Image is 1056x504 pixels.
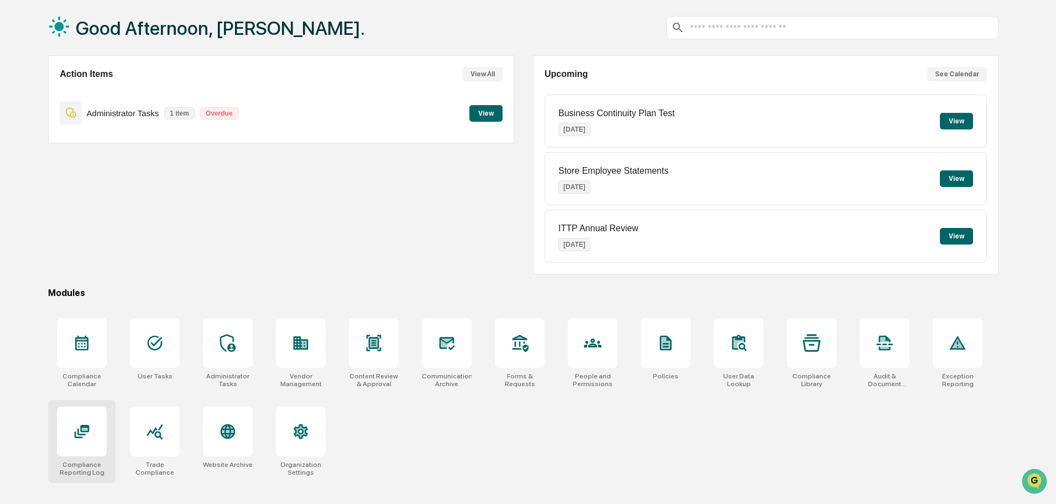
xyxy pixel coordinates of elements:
[7,135,76,155] a: 🖐️Preclearance
[495,372,545,388] div: Forms & Requests
[138,372,172,380] div: User Tasks
[188,88,201,101] button: Start new chat
[57,372,107,388] div: Compliance Calendar
[558,180,590,194] p: [DATE]
[787,372,837,388] div: Compliance Library
[558,238,590,251] p: [DATE]
[91,139,137,150] span: Attestations
[60,69,113,79] h2: Action Items
[1021,467,1050,497] iframe: Open customer support
[76,17,365,39] h1: Good Afternoon, [PERSON_NAME].
[463,67,503,81] button: View All
[78,187,134,196] a: Powered byPylon
[349,372,399,388] div: Content Review & Approval
[110,188,134,196] span: Pylon
[545,69,588,79] h2: Upcoming
[940,228,973,245] button: View
[276,461,326,476] div: Organization Settings
[469,105,503,122] button: View
[22,160,70,172] span: Data Lookup
[11,141,20,149] div: 🖐️
[22,139,71,150] span: Preclearance
[87,108,159,118] p: Administrator Tasks
[11,85,31,105] img: 1746055101610-c473b297-6a78-478c-a979-82029cc54cd1
[164,107,195,119] p: 1 item
[933,372,982,388] div: Exception Reporting
[38,85,181,96] div: Start new chat
[568,372,618,388] div: People and Permissions
[57,461,107,476] div: Compliance Reporting Log
[11,162,20,170] div: 🔎
[76,135,142,155] a: 🗄️Attestations
[38,96,140,105] div: We're available if you need us!
[11,23,201,41] p: How can we help?
[7,156,74,176] a: 🔎Data Lookup
[860,372,909,388] div: Audit & Document Logs
[200,107,238,119] p: Overdue
[558,224,639,233] p: ITTP Annual Review
[653,372,678,380] div: Policies
[276,372,326,388] div: Vendor Management
[48,288,999,298] div: Modules
[80,141,89,149] div: 🗄️
[558,108,675,118] p: Business Continuity Plan Test
[203,372,253,388] div: Administrator Tasks
[940,113,973,129] button: View
[422,372,472,388] div: Communications Archive
[130,461,180,476] div: Trade Compliance
[203,461,253,469] div: Website Archive
[469,107,503,118] a: View
[940,170,973,187] button: View
[558,166,668,176] p: Store Employee Statements
[558,123,590,136] p: [DATE]
[714,372,764,388] div: User Data Lookup
[927,67,987,81] button: See Calendar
